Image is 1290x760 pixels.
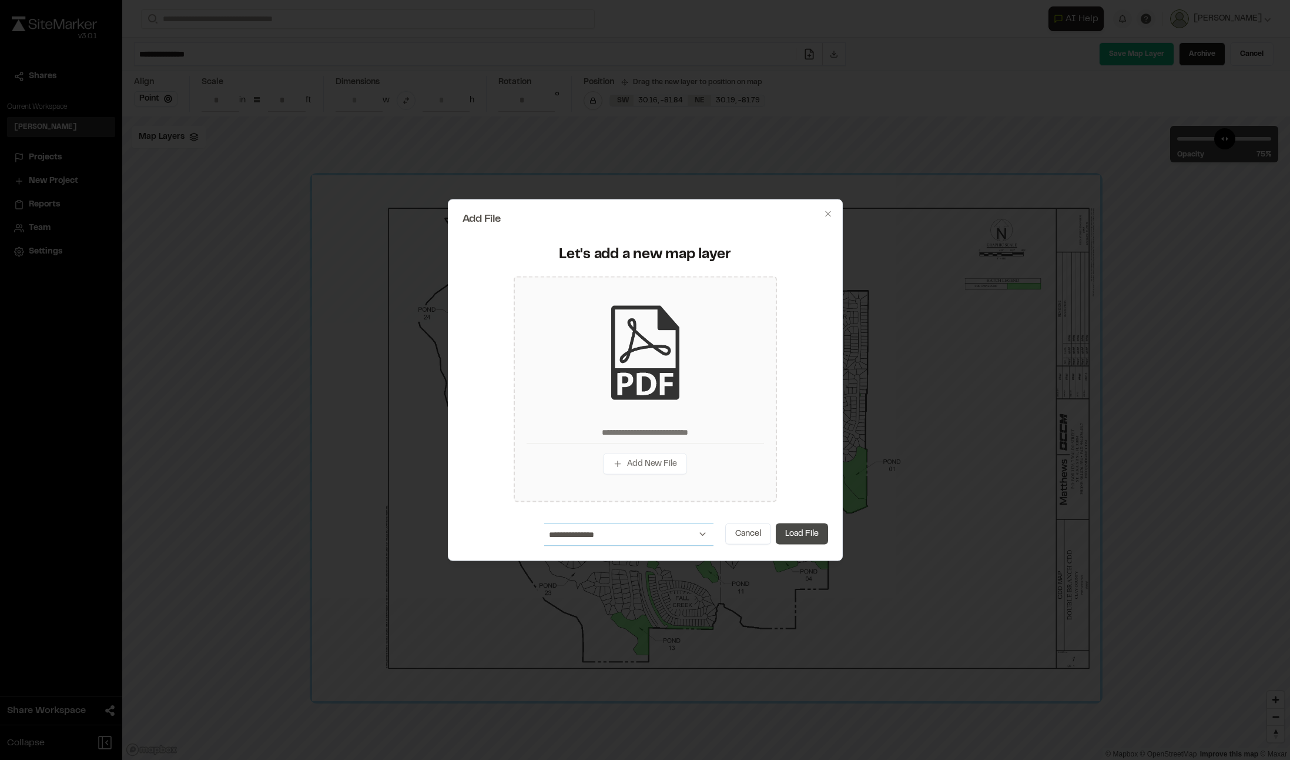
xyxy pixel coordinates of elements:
button: Add New File [603,454,686,475]
h2: Add File [463,214,828,225]
div: Add New File [514,276,777,502]
button: Cancel [725,523,771,544]
button: Load File [776,523,828,544]
div: Let's add a new map layer [470,246,821,265]
img: pdf_black_icon.png [598,306,692,400]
